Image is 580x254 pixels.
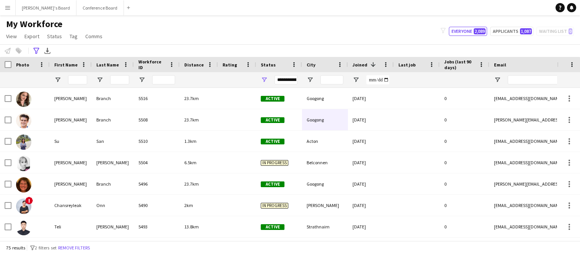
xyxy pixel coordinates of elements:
[320,75,343,84] input: City Filter Input
[134,109,180,130] div: 5508
[85,33,102,40] span: Comms
[50,173,92,194] div: [PERSON_NAME]
[184,138,197,144] span: 1.3km
[134,131,180,152] div: 5510
[16,220,31,235] img: Teli Chen
[110,75,129,84] input: Last Name Filter Input
[67,31,81,41] a: Tag
[134,88,180,109] div: 5516
[302,152,348,173] div: Belconnen
[76,0,124,15] button: Conference Board
[348,173,394,194] div: [DATE]
[50,216,92,237] div: Teli
[184,181,199,187] span: 23.7km
[50,88,92,109] div: [PERSON_NAME]
[184,202,193,208] span: 2km
[92,109,134,130] div: Branch
[21,31,42,41] a: Export
[92,131,134,152] div: San
[134,216,180,237] div: 5493
[92,216,134,237] div: [PERSON_NAME]
[96,76,103,83] button: Open Filter Menu
[440,88,489,109] div: 0
[6,18,62,30] span: My Workforce
[494,62,506,68] span: Email
[474,28,486,34] span: 2,089
[353,62,367,68] span: Joined
[494,76,501,83] button: Open Filter Menu
[398,62,416,68] span: Last job
[261,203,288,209] span: In progress
[24,33,39,40] span: Export
[134,195,180,216] div: 5490
[302,109,348,130] div: Googong
[440,173,489,194] div: 0
[16,134,31,150] img: Su San
[50,131,92,152] div: Su
[440,216,489,237] div: 0
[261,181,284,187] span: Active
[57,244,91,252] button: Remove filters
[348,131,394,152] div: [DATE]
[92,173,134,194] div: Branch
[440,195,489,216] div: 0
[348,152,394,173] div: [DATE]
[16,177,31,193] img: Andrea Branch
[50,109,92,130] div: [PERSON_NAME]
[184,224,199,230] span: 13.8km
[25,197,33,204] span: !
[302,131,348,152] div: Acton
[92,152,134,173] div: [PERSON_NAME]
[44,31,65,41] a: Status
[184,62,204,68] span: Distance
[444,59,476,70] span: Jobs (last 90 days)
[134,173,180,194] div: 5496
[302,195,348,216] div: [PERSON_NAME]
[449,27,487,36] button: Everyone2,089
[223,62,237,68] span: Rating
[16,62,29,68] span: Photo
[92,195,134,216] div: Onn
[348,88,394,109] div: [DATE]
[302,173,348,194] div: Googong
[3,31,20,41] a: View
[440,152,489,173] div: 0
[68,75,87,84] input: First Name Filter Input
[353,76,359,83] button: Open Filter Menu
[96,62,119,68] span: Last Name
[184,160,197,165] span: 6.5km
[366,75,389,84] input: Joined Filter Input
[261,96,284,102] span: Active
[134,152,180,173] div: 5504
[261,160,288,166] span: In progress
[302,216,348,237] div: Strathnairn
[261,76,268,83] button: Open Filter Menu
[348,109,394,130] div: [DATE]
[261,62,276,68] span: Status
[16,113,31,128] img: Sam Branch
[348,216,394,237] div: [DATE]
[138,59,166,70] span: Workforce ID
[261,117,284,123] span: Active
[54,76,61,83] button: Open Filter Menu
[184,117,199,123] span: 23.7km
[261,224,284,230] span: Active
[440,131,489,152] div: 0
[307,62,315,68] span: City
[70,33,78,40] span: Tag
[50,152,92,173] div: [PERSON_NAME]
[43,46,52,55] app-action-btn: Export XLSX
[16,199,31,214] img: Chansreyleak Onn
[302,88,348,109] div: Googong
[6,33,17,40] span: View
[138,76,145,83] button: Open Filter Menu
[82,31,106,41] a: Comms
[520,28,532,34] span: 1,087
[184,95,199,101] span: 23.7km
[152,75,175,84] input: Workforce ID Filter Input
[32,46,41,55] app-action-btn: Advanced filters
[47,33,62,40] span: Status
[54,62,78,68] span: First Name
[16,0,76,15] button: [PERSON_NAME]'s Board
[16,156,31,171] img: Tabitha-Marie Smith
